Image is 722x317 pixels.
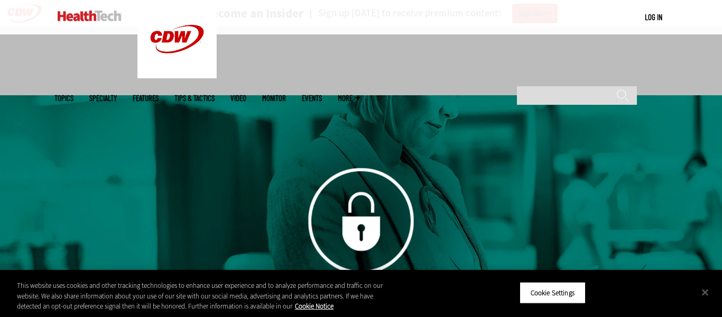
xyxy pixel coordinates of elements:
[302,94,322,102] a: Events
[174,94,215,102] a: Tips & Tactics
[17,280,397,312] div: This website uses cookies and other tracking technologies to enhance user experience and to analy...
[230,94,246,102] a: Video
[133,94,159,102] a: Features
[262,94,286,102] a: MonITor
[338,94,360,102] span: More
[645,12,662,22] a: Log in
[645,12,662,23] div: User menu
[693,280,717,304] button: Close
[54,94,73,102] span: Topics
[58,11,122,21] img: Home
[137,70,217,81] a: CDW
[89,94,117,102] span: Specialty
[520,282,586,304] button: Cookie Settings
[295,302,334,311] a: More information about your privacy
